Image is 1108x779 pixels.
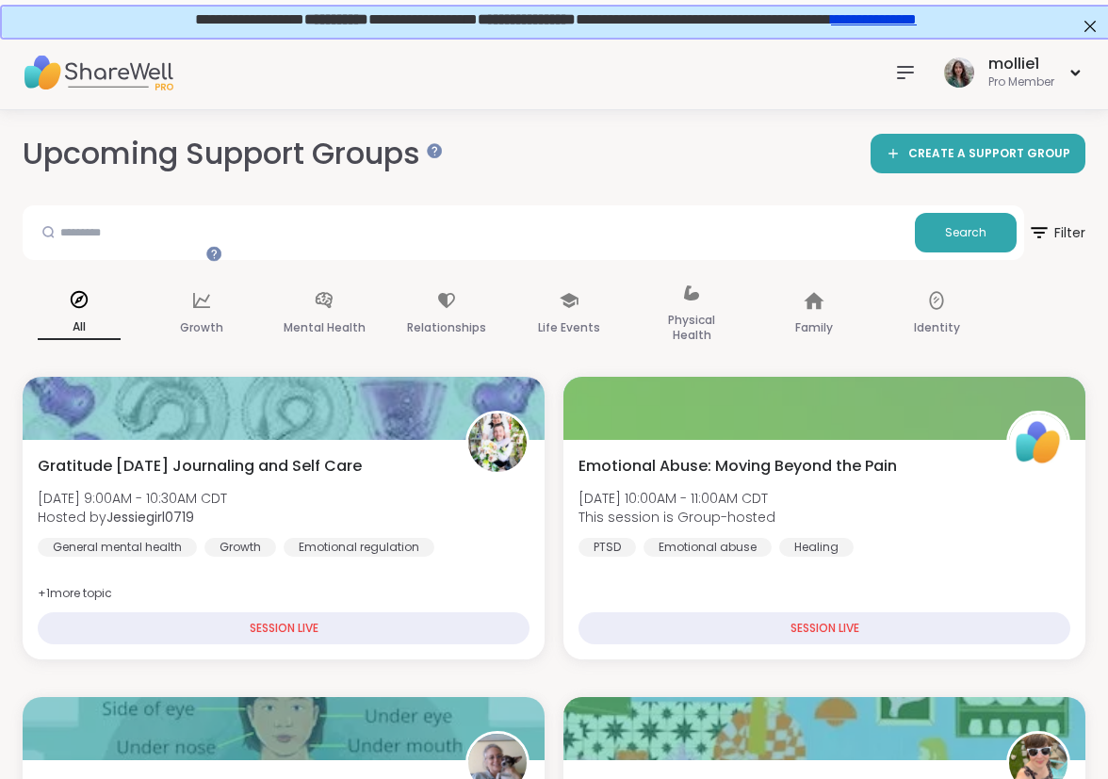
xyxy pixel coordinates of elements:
[38,489,227,508] span: [DATE] 9:00AM - 10:30AM CDT
[578,489,775,508] span: [DATE] 10:00AM - 11:00AM CDT
[944,57,974,88] img: mollie1
[38,508,227,527] span: Hosted by
[650,309,733,347] p: Physical Health
[284,316,366,339] p: Mental Health
[38,612,530,644] div: SESSION LIVE
[38,455,362,478] span: Gratitude [DATE] Journaling and Self Care
[1009,414,1067,472] img: ShareWell
[644,538,772,557] div: Emotional abuse
[578,612,1070,644] div: SESSION LIVE
[871,134,1085,173] a: CREATE A SUPPORT GROUP
[468,414,527,472] img: Jessiegirl0719
[915,213,1017,252] button: Search
[779,538,854,557] div: Healing
[23,133,435,175] h2: Upcoming Support Groups
[1028,205,1085,260] button: Filter
[407,316,486,339] p: Relationships
[23,40,173,105] img: ShareWell Nav Logo
[908,146,1070,162] span: CREATE A SUPPORT GROUP
[427,143,442,158] iframe: Spotlight
[38,538,197,557] div: General mental health
[914,316,960,339] p: Identity
[204,538,276,557] div: Growth
[945,224,986,241] span: Search
[988,54,1054,74] div: mollie1
[795,316,833,339] p: Family
[988,74,1054,90] div: Pro Member
[38,316,121,340] p: All
[284,538,434,557] div: Emotional regulation
[180,316,223,339] p: Growth
[578,455,897,478] span: Emotional Abuse: Moving Beyond the Pain
[538,316,600,339] p: Life Events
[578,538,636,557] div: PTSD
[106,508,194,527] b: Jessiegirl0719
[206,246,221,261] iframe: Spotlight
[578,508,775,527] span: This session is Group-hosted
[1028,210,1085,255] span: Filter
